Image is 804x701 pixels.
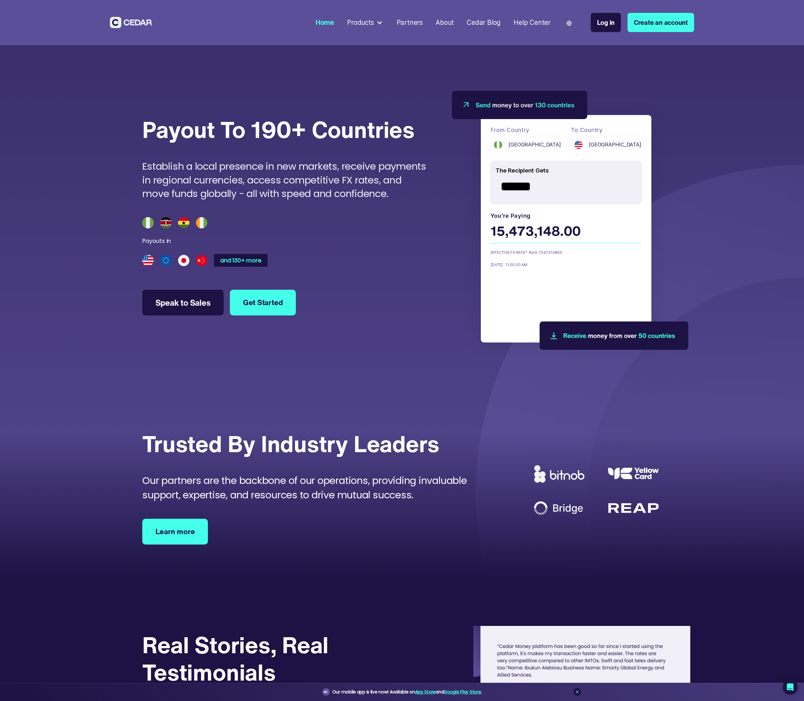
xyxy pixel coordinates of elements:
[491,211,642,221] label: You're paying
[323,689,329,694] img: announcement
[529,250,590,257] div: Rate: 1547.314800
[347,18,374,27] div: Products
[432,14,457,30] a: About
[142,430,439,457] div: Trusted by Industry Leaders
[316,18,334,27] div: Home
[508,141,561,149] span: [GEOGRAPHIC_DATA]
[467,18,501,27] div: Cedar Blog
[142,631,441,686] div: Real Stories, Real Testimonials
[397,18,423,27] div: Partners
[344,14,387,31] div: Products
[142,474,467,502] span: Our partners are the backbone of our operations, providing invaluable support, expertise, and res...
[230,290,296,316] a: Get Started
[513,18,551,27] div: Help Center
[494,141,502,149] img: NGN flag
[444,689,481,695] a: Google Play Store
[783,680,798,695] div: Open Intercom Messenger
[142,290,223,316] a: Speak to Sales
[491,262,503,269] div: [DATE]
[491,221,637,242] div: 15,473,148.00
[574,141,583,149] img: USD flag
[332,688,482,696] div: Our mobile app is live now! Available on and .
[393,14,426,30] a: Partners
[436,18,454,27] div: About
[142,237,171,245] div: Payouts in
[415,689,436,695] a: App Store
[491,250,529,256] div: EFFECTIVE FX RATE*
[142,519,208,545] a: Learn more
[142,116,415,143] div: Payout to 190+ countries
[589,141,641,149] span: [GEOGRAPHIC_DATA]
[496,164,641,178] div: The Recipient Gets
[591,13,621,32] a: Log in
[220,258,261,263] div: and 130+ more
[510,14,554,30] a: Help Center
[142,159,426,201] span: Establish a local presence in new markets, receive payments in regional currencies, access compet...
[503,262,527,269] div: 11:00:00 AM
[627,13,694,32] a: Create an account
[597,18,615,27] div: Log in
[464,14,504,30] a: Cedar Blog
[491,125,642,295] form: payField
[312,14,337,30] a: Home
